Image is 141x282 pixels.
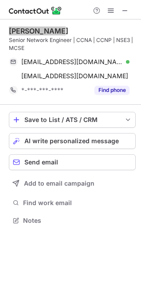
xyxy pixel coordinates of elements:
span: [EMAIL_ADDRESS][DOMAIN_NAME] [21,72,128,80]
button: Find work email [9,197,136,209]
span: [EMAIL_ADDRESS][DOMAIN_NAME] [21,58,123,66]
button: save-profile-one-click [9,112,136,128]
button: Add to email campaign [9,175,136,191]
span: AI write personalized message [24,137,119,145]
span: Find work email [23,199,132,207]
span: Add to email campaign [24,180,94,187]
span: Send email [24,159,58,166]
span: Notes [23,217,132,225]
img: ContactOut v5.3.10 [9,5,62,16]
div: Save to List / ATS / CRM [24,116,120,123]
div: Senior Network Engineer | CCNA | CCNP | NSE3 | MCSE [9,36,136,52]
div: [PERSON_NAME] [9,27,68,35]
button: Notes [9,214,136,227]
button: AI write personalized message [9,133,136,149]
button: Reveal Button [94,86,129,95]
button: Send email [9,154,136,170]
